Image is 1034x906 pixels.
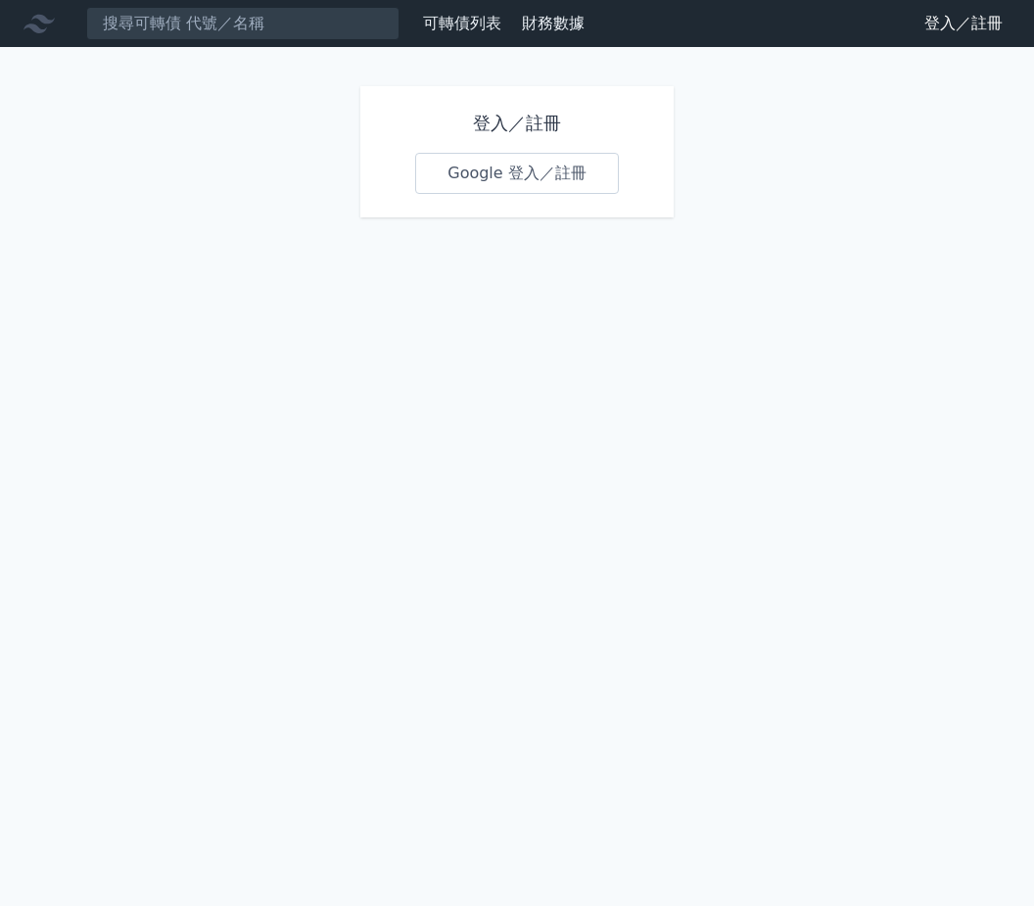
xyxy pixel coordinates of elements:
a: 可轉債列表 [423,14,501,32]
h1: 登入／註冊 [415,110,619,137]
input: 搜尋可轉債 代號／名稱 [86,7,399,40]
a: Google 登入／註冊 [415,153,619,194]
a: 登入／註冊 [909,8,1018,39]
a: 財務數據 [522,14,585,32]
